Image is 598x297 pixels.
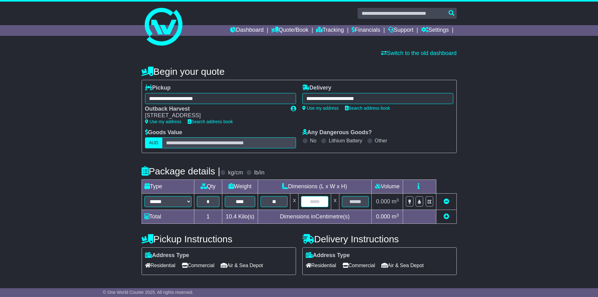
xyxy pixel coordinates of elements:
[188,119,233,124] a: Search address book
[302,234,457,244] h4: Delivery Instructions
[352,25,380,36] a: Financials
[145,129,182,136] label: Goods Value
[194,180,222,194] td: Qty
[302,106,339,111] a: Use my address
[226,213,237,220] span: 10.4
[421,25,449,36] a: Settings
[306,261,336,270] span: Residential
[103,290,194,295] span: © One World Courier 2025. All rights reserved.
[145,85,171,91] label: Pickup
[381,50,456,56] a: Switch to the old dashboard
[381,261,424,270] span: Air & Sea Depot
[142,166,220,176] h4: Package details |
[302,129,372,136] label: Any Dangerous Goods?
[392,213,399,220] span: m
[376,198,390,205] span: 0.000
[290,194,299,210] td: x
[142,180,194,194] td: Type
[142,210,194,224] td: Total
[396,198,399,202] sup: 3
[302,85,331,91] label: Delivery
[145,106,284,113] div: Outback Harvest
[182,261,214,270] span: Commercial
[375,138,387,144] label: Other
[145,137,163,148] label: AUD
[145,252,189,259] label: Address Type
[316,25,344,36] a: Tracking
[145,112,284,119] div: [STREET_ADDRESS]
[221,261,263,270] span: Air & Sea Depot
[230,25,264,36] a: Dashboard
[142,234,296,244] h4: Pickup Instructions
[331,194,339,210] td: x
[258,210,372,224] td: Dimensions in Centimetre(s)
[258,180,372,194] td: Dimensions (L x W x H)
[444,198,449,205] a: Remove this item
[392,198,399,205] span: m
[444,213,449,220] a: Add new item
[345,106,390,111] a: Search address book
[228,169,243,176] label: kg/cm
[194,210,222,224] td: 1
[306,252,350,259] label: Address Type
[222,180,258,194] td: Weight
[271,25,308,36] a: Quote/Book
[372,180,403,194] td: Volume
[310,138,316,144] label: No
[145,119,181,124] a: Use my address
[388,25,413,36] a: Support
[342,261,375,270] span: Commercial
[376,213,390,220] span: 0.000
[396,213,399,217] sup: 3
[142,66,457,77] h4: Begin your quote
[222,210,258,224] td: Kilo(s)
[145,261,175,270] span: Residential
[254,169,264,176] label: lb/in
[329,138,362,144] label: Lithium Battery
